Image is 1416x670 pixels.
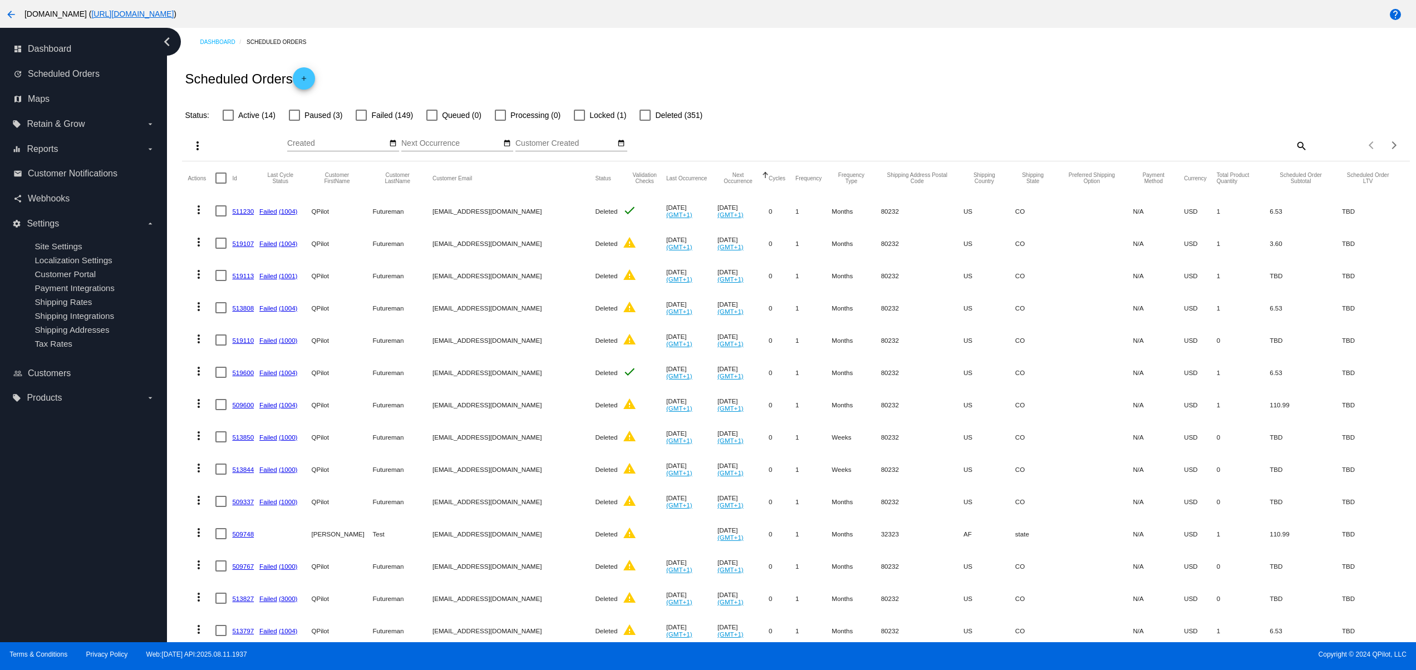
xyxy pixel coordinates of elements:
mat-cell: [EMAIL_ADDRESS][DOMAIN_NAME] [432,453,595,485]
span: Localization Settings [35,255,112,265]
mat-cell: QPilot [311,453,372,485]
mat-icon: more_vert [192,397,205,410]
mat-cell: Futureman [372,259,432,292]
mat-cell: N/A [1133,324,1184,356]
mat-cell: QPilot [311,485,372,518]
mat-cell: US [963,453,1015,485]
mat-cell: Futureman [372,324,432,356]
mat-cell: TBD [1270,259,1342,292]
mat-cell: 1 [1217,259,1270,292]
mat-cell: USD [1184,388,1217,421]
a: (GMT+1) [717,372,744,380]
mat-icon: more_vert [191,139,204,152]
mat-cell: Months [832,518,881,550]
a: (GMT+1) [717,469,744,476]
a: (GMT+1) [717,275,744,283]
mat-cell: TBD [1342,227,1404,259]
a: (GMT+1) [666,501,692,509]
mat-cell: QPilot [311,388,372,421]
mat-cell: 80232 [881,453,963,485]
mat-cell: state [1015,518,1061,550]
a: map Maps [13,90,155,108]
mat-cell: Futureman [372,453,432,485]
mat-cell: Months [832,195,881,227]
mat-cell: 1 [1217,388,1270,421]
button: Change sorting for Id [232,175,237,181]
mat-cell: 0 [769,453,795,485]
mat-cell: [DATE] [717,518,769,550]
a: 513808 [232,304,254,312]
mat-icon: more_vert [192,461,205,475]
mat-cell: 0 [769,421,795,453]
mat-cell: N/A [1133,485,1184,518]
mat-cell: USD [1184,518,1217,550]
mat-icon: date_range [389,139,397,148]
mat-cell: CO [1015,227,1061,259]
mat-cell: [DATE] [666,324,717,356]
mat-cell: N/A [1133,292,1184,324]
mat-cell: [DATE] [717,356,769,388]
a: Failed [259,240,277,247]
a: Payment Integrations [35,283,115,293]
a: (GMT+1) [717,437,744,444]
a: Site Settings [35,242,82,251]
a: (GMT+1) [717,405,744,412]
mat-cell: CO [1015,453,1061,485]
button: Change sorting for Frequency [795,175,822,181]
mat-cell: USD [1184,421,1217,453]
mat-cell: US [963,292,1015,324]
mat-cell: Test [372,518,432,550]
mat-cell: Weeks [832,453,881,485]
mat-cell: USD [1184,227,1217,259]
a: people_outline Customers [13,364,155,382]
mat-cell: [DATE] [717,453,769,485]
mat-cell: QPilot [311,292,372,324]
a: 519113 [232,272,254,279]
i: share [13,194,22,203]
a: (1004) [279,240,298,247]
mat-cell: QPilot [311,259,372,292]
button: Change sorting for Subtotal [1270,172,1332,184]
mat-cell: CO [1015,356,1061,388]
a: Customer Portal [35,269,96,279]
a: Failed [259,401,277,408]
mat-cell: N/A [1133,453,1184,485]
mat-cell: [DATE] [666,195,717,227]
mat-cell: TBD [1342,485,1404,518]
mat-icon: arrow_back [4,8,18,21]
a: (1004) [279,369,298,376]
mat-cell: TBD [1270,324,1342,356]
a: 519107 [232,240,254,247]
a: Failed [259,208,277,215]
button: Change sorting for ShippingState [1015,172,1051,184]
mat-cell: [DATE] [717,324,769,356]
mat-cell: TBD [1342,292,1404,324]
mat-cell: QPilot [311,227,372,259]
mat-cell: N/A [1133,421,1184,453]
span: Shipping Rates [35,297,92,307]
mat-icon: add [297,75,311,88]
mat-cell: N/A [1133,518,1184,550]
mat-cell: Months [832,227,881,259]
mat-cell: 1 [795,453,832,485]
mat-cell: 0 [1217,453,1270,485]
mat-cell: [EMAIL_ADDRESS][DOMAIN_NAME] [432,227,595,259]
mat-cell: Months [832,485,881,518]
mat-cell: 80232 [881,292,963,324]
a: (GMT+1) [666,405,692,412]
mat-cell: CO [1015,421,1061,453]
mat-cell: 80232 [881,485,963,518]
mat-cell: N/A [1133,356,1184,388]
a: 509337 [232,498,254,505]
button: Change sorting for CustomerLastName [372,172,422,184]
a: [URL][DOMAIN_NAME] [91,9,174,18]
button: Change sorting for CustomerEmail [432,175,472,181]
mat-icon: more_vert [192,300,205,313]
button: Next page [1383,134,1405,156]
mat-cell: TBD [1342,324,1404,356]
mat-cell: US [963,195,1015,227]
mat-cell: 1 [795,388,832,421]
